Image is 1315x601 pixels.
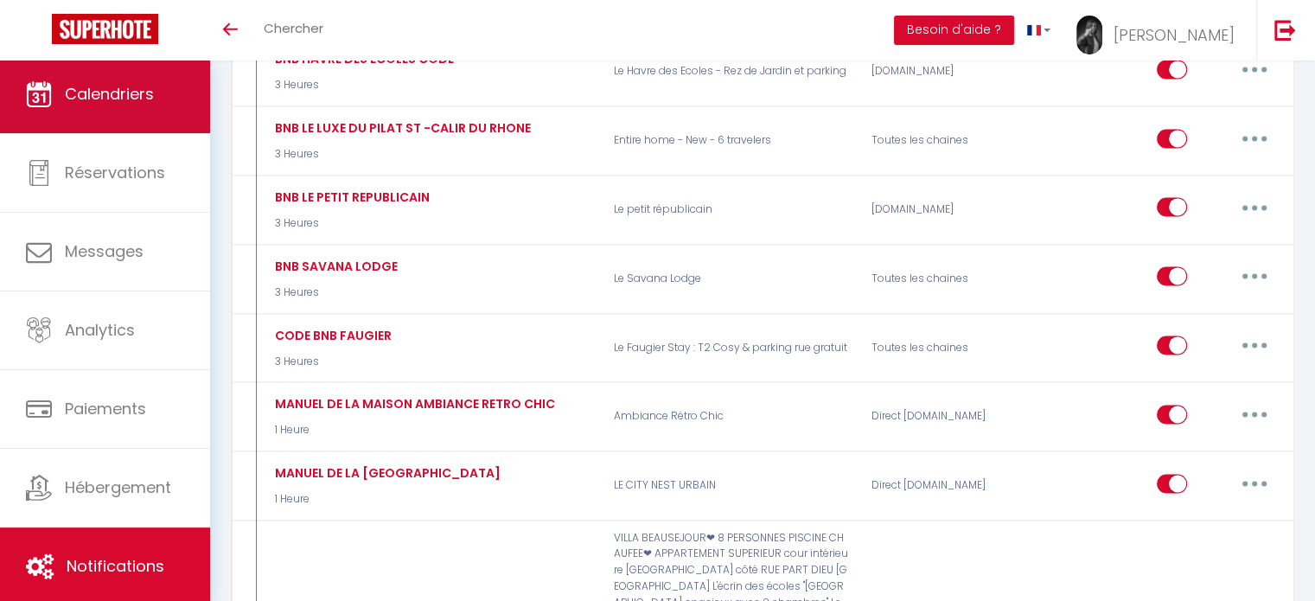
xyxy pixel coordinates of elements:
[67,555,164,577] span: Notifications
[603,392,860,442] p: Ambiance Rétro Chic
[65,398,146,419] span: Paiements
[52,14,158,44] img: Super Booking
[271,354,392,370] p: 3 Heures
[271,188,430,207] div: BNB LE PETIT REPUBLICAIN
[271,464,501,483] div: MANUEL DE LA [GEOGRAPHIC_DATA]
[603,184,860,234] p: Le petit républicain
[1274,19,1296,41] img: logout
[603,253,860,304] p: Le Savana Lodge
[264,19,323,37] span: Chercher
[603,461,860,511] p: LE CITY NEST URBAIN
[271,146,531,163] p: 3 Heures
[1114,24,1235,46] span: [PERSON_NAME]
[603,47,860,97] p: Le Havre des Ecoles - Rez de Jardin et parking
[603,323,860,373] p: Le Faugier Stay : T2 Cosy & parking rue gratuit
[271,394,555,413] div: MANUEL DE LA MAISON AMBIANCE RETRO CHIC
[860,253,1032,304] div: Toutes les chaines
[860,323,1032,373] div: Toutes les chaines
[860,392,1032,442] div: Direct [DOMAIN_NAME]
[271,285,398,301] p: 3 Heures
[271,491,501,508] p: 1 Heure
[271,215,430,232] p: 3 Heures
[65,83,154,105] span: Calendriers
[860,184,1032,234] div: [DOMAIN_NAME]
[65,476,171,498] span: Hébergement
[65,162,165,183] span: Réservations
[1076,16,1102,54] img: ...
[271,257,398,276] div: BNB SAVANA LODGE
[271,326,392,345] div: CODE BNB FAUGIER
[860,116,1032,166] div: Toutes les chaines
[271,422,555,438] p: 1 Heure
[65,240,144,262] span: Messages
[271,77,454,93] p: 3 Heures
[894,16,1014,45] button: Besoin d'aide ?
[271,118,531,137] div: BNB LE LUXE DU PILAT ST -CALIR DU RHONE
[65,319,135,341] span: Analytics
[860,461,1032,511] div: Direct [DOMAIN_NAME]
[860,47,1032,97] div: [DOMAIN_NAME]
[603,116,860,166] p: Entire home - New - 6 travelers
